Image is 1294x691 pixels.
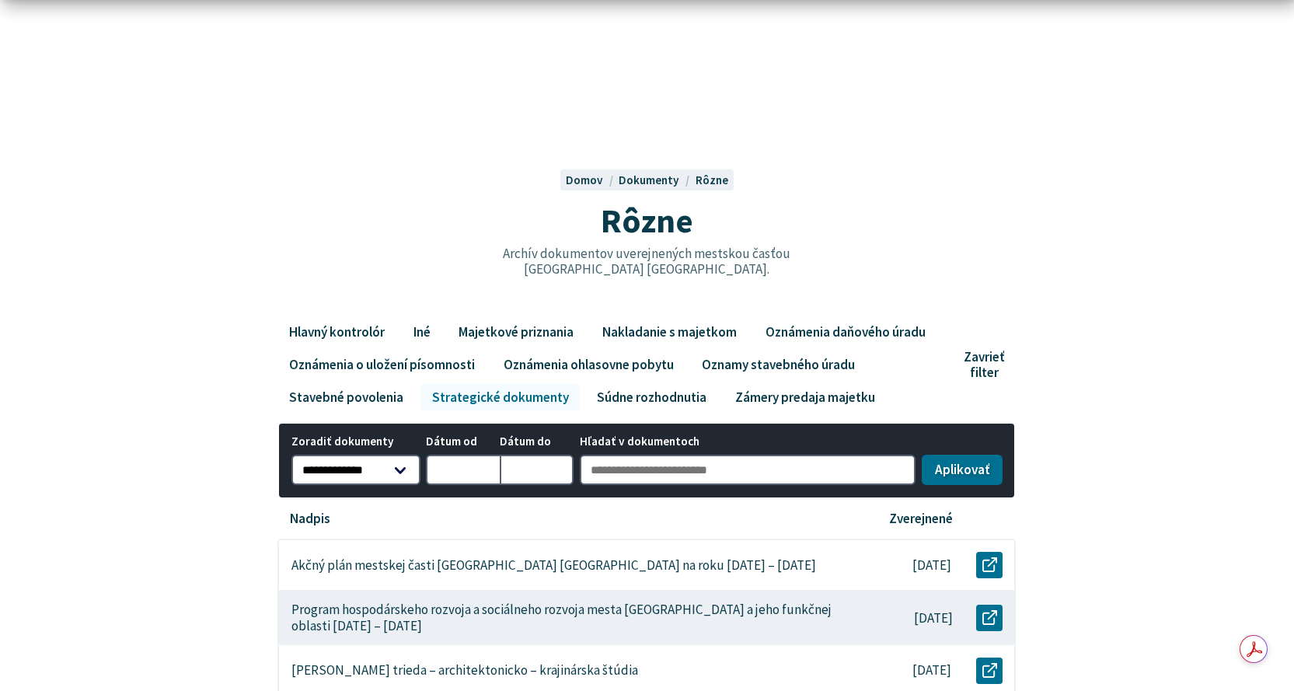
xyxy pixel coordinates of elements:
a: Oznámenia daňového úradu [754,319,936,345]
a: Rôzne [696,173,728,187]
a: Domov [566,173,619,187]
p: Zverejnené [889,511,953,527]
span: Hľadať v dokumentoch [580,435,916,448]
input: Dátum do [500,455,574,486]
p: [DATE] [912,557,951,574]
p: [DATE] [914,610,953,626]
button: Zavrieť filter [958,349,1016,381]
a: Strategické dokumenty [420,384,580,410]
select: Zoradiť dokumenty [291,455,420,486]
button: Aplikovať [922,455,1003,486]
span: Zoradiť dokumenty [291,435,420,448]
span: Zavrieť filter [964,349,1004,381]
a: Iné [402,319,441,345]
span: Dokumenty [619,173,679,187]
p: Program hospodárskeho rozvoja a sociálneho rozvoja mesta [GEOGRAPHIC_DATA] a jeho funkčnej oblast... [291,602,842,633]
p: Akčný plán mestskej časti [GEOGRAPHIC_DATA] [GEOGRAPHIC_DATA] na roku [DATE] – [DATE] [291,557,816,574]
a: Hlavný kontrolór [277,319,396,345]
p: [PERSON_NAME] trieda – architektonicko – krajinárska štúdia [291,662,638,679]
a: Súdne rozhodnutia [586,384,718,410]
a: Stavebné povolenia [277,384,414,410]
span: Dátum do [500,435,574,448]
a: Oznámenia o uložení písomnosti [277,351,486,378]
p: Nadpis [290,511,330,527]
a: Majetkové priznania [448,319,585,345]
a: Oznámenia ohlasovne pobytu [492,351,685,378]
span: Rôzne [601,199,693,242]
input: Hľadať v dokumentoch [580,455,916,486]
span: Domov [566,173,603,187]
a: Nakladanie s majetkom [591,319,748,345]
span: Dátum od [426,435,500,448]
a: Oznamy stavebného úradu [691,351,867,378]
p: [DATE] [912,662,951,679]
a: Zámery predaja majetku [724,384,886,410]
input: Dátum od [426,455,500,486]
p: Archív dokumentov uverejnených mestskou časťou [GEOGRAPHIC_DATA] [GEOGRAPHIC_DATA]. [469,246,824,277]
a: Dokumenty [619,173,695,187]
